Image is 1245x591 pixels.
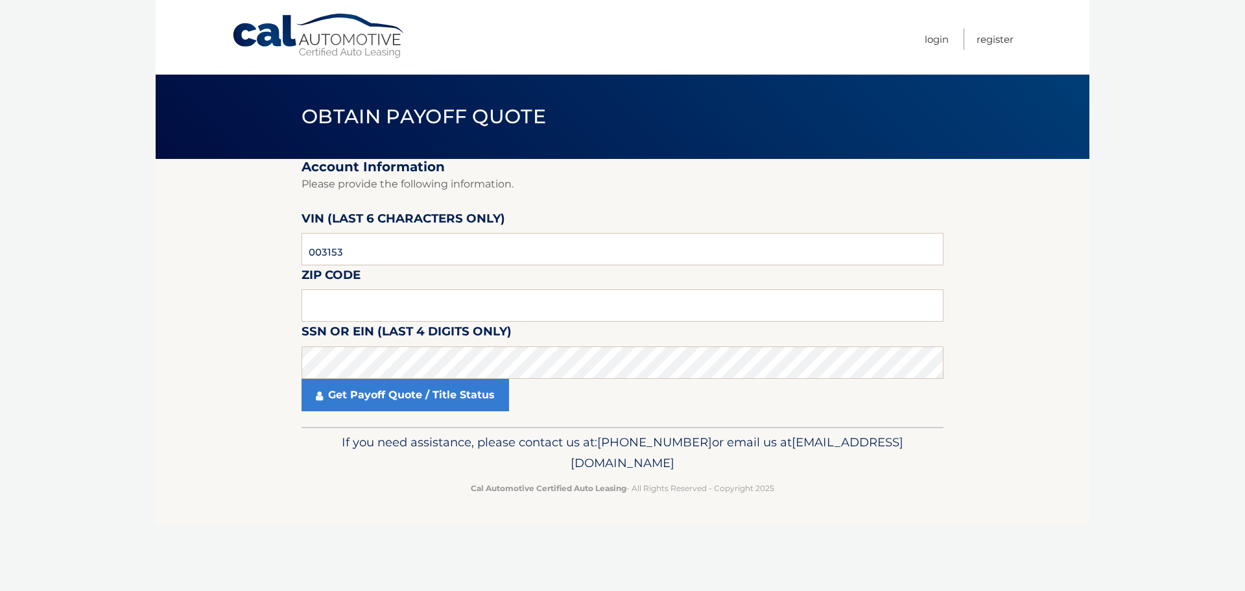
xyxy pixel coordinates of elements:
h2: Account Information [302,159,943,175]
a: Get Payoff Quote / Title Status [302,379,509,411]
span: [PHONE_NUMBER] [597,435,712,450]
label: VIN (last 6 characters only) [302,209,505,233]
p: If you need assistance, please contact us at: or email us at [310,432,935,474]
a: Register [977,29,1014,50]
a: Cal Automotive [231,13,407,59]
label: Zip Code [302,265,361,289]
label: SSN or EIN (last 4 digits only) [302,322,512,346]
p: - All Rights Reserved - Copyright 2025 [310,481,935,495]
strong: Cal Automotive Certified Auto Leasing [471,483,626,493]
a: Login [925,29,949,50]
p: Please provide the following information. [302,175,943,193]
span: Obtain Payoff Quote [302,104,546,128]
